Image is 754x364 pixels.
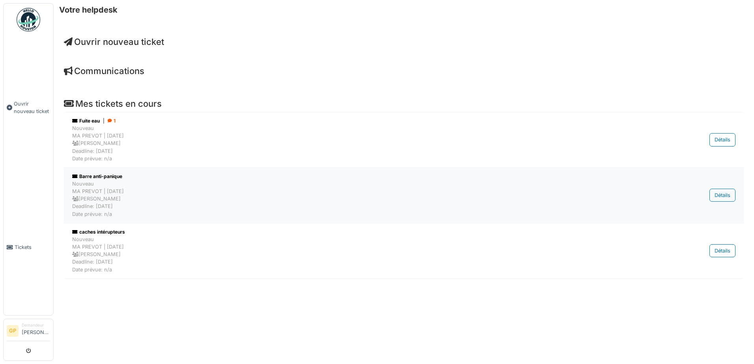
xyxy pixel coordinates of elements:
li: GP [7,325,19,337]
li: [PERSON_NAME] [22,322,50,339]
div: Détails [709,244,735,257]
span: Tickets [15,243,50,251]
div: Nouveau MA PREVOT | [DATE] [PERSON_NAME] Deadline: [DATE] Date prévue: n/a [72,124,639,162]
a: Tickets [4,179,53,315]
div: Nouveau MA PREVOT | [DATE] [PERSON_NAME] Deadline: [DATE] Date prévue: n/a [72,180,639,218]
span: Ouvrir nouveau ticket [14,100,50,115]
div: Nouveau MA PREVOT | [DATE] [PERSON_NAME] Deadline: [DATE] Date prévue: n/a [72,236,639,273]
h6: Votre helpdesk [59,5,118,15]
h4: Mes tickets en cours [64,98,744,109]
div: Fuite eau [72,117,639,124]
div: Détails [709,189,735,202]
a: caches intérupteurs NouveauMA PREVOT | [DATE] [PERSON_NAME]Deadline: [DATE]Date prévue: n/a Détails [70,227,737,275]
a: Ouvrir nouveau ticket [64,37,164,47]
a: Ouvrir nouveau ticket [4,36,53,179]
img: Badge_color-CXgf-gQk.svg [17,8,40,32]
a: GP Demandeur[PERSON_NAME] [7,322,50,341]
div: Barre anti-panique [72,173,639,180]
a: Fuite eau| 1 NouveauMA PREVOT | [DATE] [PERSON_NAME]Deadline: [DATE]Date prévue: n/a Détails [70,115,737,164]
h4: Communications [64,66,744,76]
div: caches intérupteurs [72,228,639,236]
a: Barre anti-panique NouveauMA PREVOT | [DATE] [PERSON_NAME]Deadline: [DATE]Date prévue: n/a Détails [70,171,737,220]
div: Détails [709,133,735,146]
div: Demandeur [22,322,50,328]
span: | [103,117,105,124]
div: 1 [108,117,116,124]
